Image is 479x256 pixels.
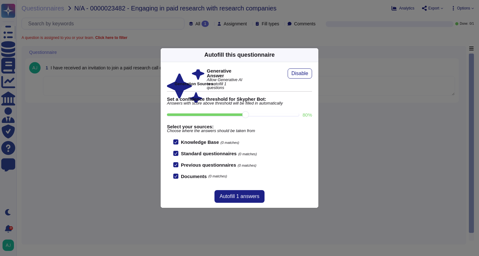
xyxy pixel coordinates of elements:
[167,101,312,106] span: Answers with score above threshold will be filled in automatically
[288,68,312,79] button: Disable
[238,152,257,156] span: (0 matches)
[167,129,312,133] span: Choose where the answers should be taken from
[291,71,308,76] span: Disable
[303,112,312,117] label: 80 %
[175,81,215,86] b: Generation Sources :
[238,163,256,167] span: (0 matches)
[167,124,312,129] b: Select your sources:
[214,190,264,203] button: Autofill 1 answers
[207,68,244,78] b: Generative Answer
[181,139,219,145] b: Knowledge Base
[220,141,239,144] span: (0 matches)
[167,97,312,101] b: Set a confidence threshold for Skypher Bot:
[220,194,259,199] span: Autofill 1 answers
[208,175,227,178] span: (0 matches)
[181,151,237,156] b: Standard questionnaires
[181,174,207,179] b: Documents
[207,78,244,90] span: Allow Generative AI to autofill 1 questions
[181,162,236,168] b: Previous questionnaires
[204,51,275,59] div: Autofill this questionnaire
